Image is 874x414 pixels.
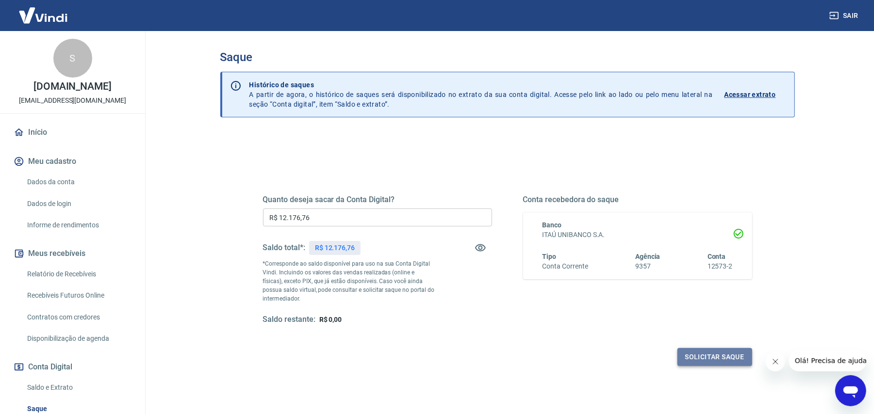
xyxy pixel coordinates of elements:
h5: Conta recebedora do saque [523,195,752,205]
a: Recebíveis Futuros Online [23,286,133,305]
a: Saldo e Extrato [23,378,133,398]
a: Acessar extrato [725,80,787,109]
a: Dados da conta [23,172,133,192]
iframe: Botão para abrir a janela de mensagens [835,375,866,406]
a: Dados de login [23,194,133,214]
p: [DOMAIN_NAME] [33,81,112,92]
p: Histórico de saques [249,80,713,90]
button: Sair [827,7,862,25]
h6: Conta Corrente [543,261,588,271]
p: *Corresponde ao saldo disponível para uso na sua Conta Digital Vindi. Incluindo os valores das ve... [263,259,435,303]
span: Olá! Precisa de ajuda? [6,7,82,15]
div: S [53,39,92,78]
p: [EMAIL_ADDRESS][DOMAIN_NAME] [19,96,126,106]
span: R$ 0,00 [319,316,342,323]
h5: Saldo restante: [263,315,315,325]
iframe: Fechar mensagem [766,352,785,371]
h6: 12573-2 [708,261,733,271]
a: Informe de rendimentos [23,215,133,235]
span: Banco [543,221,562,229]
a: Disponibilização de agenda [23,329,133,349]
h5: Saldo total*: [263,243,305,253]
p: R$ 12.176,76 [315,243,355,253]
button: Conta Digital [12,356,133,378]
iframe: Mensagem da empresa [789,350,866,371]
img: Vindi [12,0,75,30]
p: A partir de agora, o histórico de saques será disponibilizado no extrato da sua conta digital. Ac... [249,80,713,109]
a: Início [12,122,133,143]
button: Meu cadastro [12,151,133,172]
span: Tipo [543,253,557,260]
a: Contratos com credores [23,307,133,327]
span: Agência [635,253,660,260]
span: Conta [708,253,726,260]
h5: Quanto deseja sacar da Conta Digital? [263,195,492,205]
a: Relatório de Recebíveis [23,264,133,284]
p: Acessar extrato [725,90,776,99]
button: Meus recebíveis [12,243,133,264]
button: Solicitar saque [677,348,752,366]
h6: ITAÚ UNIBANCO S.A. [543,230,733,240]
h3: Saque [220,50,795,64]
h6: 9357 [635,261,660,271]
